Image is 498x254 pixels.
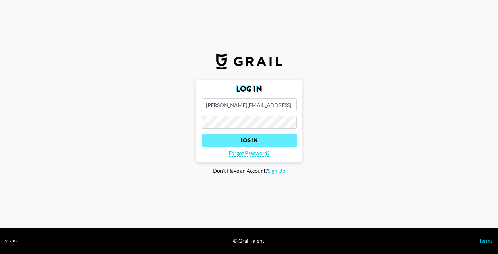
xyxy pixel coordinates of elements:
div: © Grail Talent [233,238,264,244]
input: Log In [202,134,297,147]
div: Don't Have an Account? [5,167,493,174]
h2: Log In [202,85,297,93]
span: Forgot Password? [229,150,269,157]
div: v 1.7.103 [5,239,18,243]
span: Sign Up [268,167,285,174]
img: Grail Talent Logo [216,53,282,69]
input: Email [202,98,297,111]
a: Terms [479,238,493,244]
